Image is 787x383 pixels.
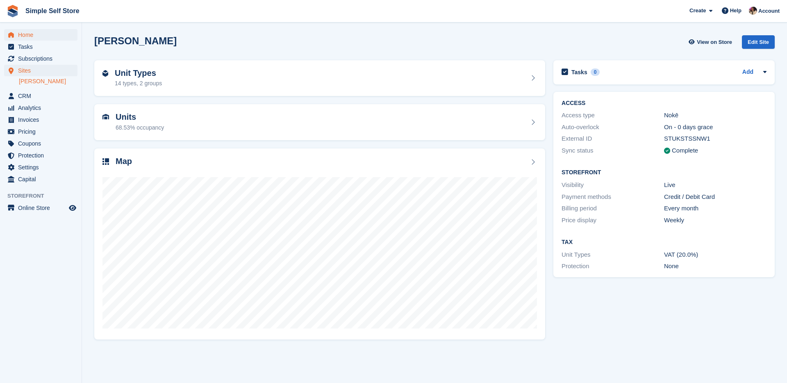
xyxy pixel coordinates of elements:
h2: Storefront [562,169,767,176]
a: menu [4,29,77,41]
span: Sites [18,65,67,76]
a: menu [4,138,77,149]
span: Create [689,7,706,15]
span: Tasks [18,41,67,52]
span: Help [730,7,742,15]
div: Credit / Debit Card [664,192,767,202]
span: Online Store [18,202,67,214]
img: stora-icon-8386f47178a22dfd0bd8f6a31ec36ba5ce8667c1dd55bd0f319d3a0aa187defe.svg [7,5,19,17]
a: View on Store [687,35,735,49]
a: menu [4,41,77,52]
a: Units 68.53% occupancy [94,104,545,140]
div: Unit Types [562,250,664,260]
h2: Unit Types [115,68,162,78]
a: Preview store [68,203,77,213]
div: Complete [672,146,698,155]
span: Coupons [18,138,67,149]
div: 0 [591,68,600,76]
a: Simple Self Store [22,4,83,18]
div: Every month [664,204,767,213]
img: unit-type-icn-2b2737a686de81e16bb02015468b77c625bbabd49415b5ef34ead5e3b44a266d.svg [102,70,108,77]
a: menu [4,202,77,214]
a: [PERSON_NAME] [19,78,77,85]
span: Storefront [7,192,82,200]
a: menu [4,90,77,102]
h2: Units [116,112,164,122]
h2: Map [116,157,132,166]
span: View on Store [697,38,732,46]
div: 14 types, 2 groups [115,79,162,88]
span: Invoices [18,114,67,125]
a: Unit Types 14 types, 2 groups [94,60,545,96]
h2: Tax [562,239,767,246]
h2: [PERSON_NAME] [94,35,177,46]
span: Account [758,7,780,15]
span: Protection [18,150,67,161]
a: Edit Site [742,35,775,52]
div: Nokē [664,111,767,120]
div: Auto-overlock [562,123,664,132]
div: On - 0 days grace [664,123,767,132]
div: Protection [562,262,664,271]
div: Edit Site [742,35,775,49]
span: Capital [18,173,67,185]
a: menu [4,114,77,125]
a: Add [742,68,753,77]
a: menu [4,150,77,161]
div: None [664,262,767,271]
div: Sync status [562,146,664,155]
img: map-icn-33ee37083ee616e46c38cad1a60f524a97daa1e2b2c8c0bc3eb3415660979fc1.svg [102,158,109,165]
span: Analytics [18,102,67,114]
span: Pricing [18,126,67,137]
a: menu [4,162,77,173]
span: CRM [18,90,67,102]
a: menu [4,173,77,185]
h2: ACCESS [562,100,767,107]
a: Map [94,148,545,340]
div: Price display [562,216,664,225]
a: menu [4,65,77,76]
span: Home [18,29,67,41]
a: menu [4,102,77,114]
h2: Tasks [571,68,587,76]
div: STUKSTSSNW1 [664,134,767,144]
img: Scott McCutcheon [749,7,757,15]
span: Settings [18,162,67,173]
a: menu [4,53,77,64]
div: Weekly [664,216,767,225]
a: menu [4,126,77,137]
span: Subscriptions [18,53,67,64]
div: Visibility [562,180,664,190]
div: Access type [562,111,664,120]
div: 68.53% occupancy [116,123,164,132]
img: unit-icn-7be61d7bf1b0ce9d3e12c5938cc71ed9869f7b940bace4675aadf7bd6d80202e.svg [102,114,109,120]
div: External ID [562,134,664,144]
div: Payment methods [562,192,664,202]
div: Live [664,180,767,190]
div: Billing period [562,204,664,213]
div: VAT (20.0%) [664,250,767,260]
